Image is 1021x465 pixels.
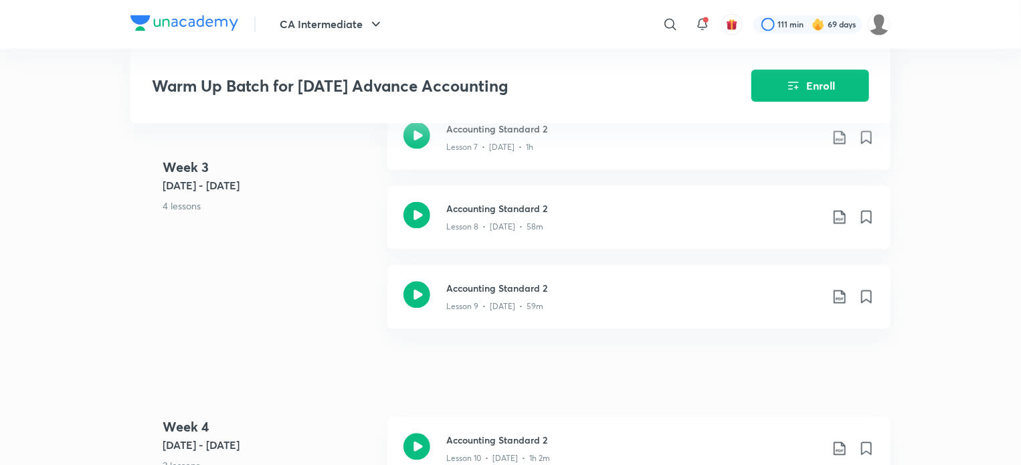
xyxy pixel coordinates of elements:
img: dhanak [868,13,891,35]
a: Accounting Standard 2Lesson 8 • [DATE] • 58m [387,185,891,265]
h3: Accounting Standard 2 [446,433,821,447]
h3: Warm Up Batch for [DATE] Advance Accounting [152,76,676,96]
a: Accounting Standard 2Lesson 9 • [DATE] • 59m [387,265,891,345]
p: Lesson 8 • [DATE] • 58m [446,221,543,233]
h4: Week 4 [163,417,377,437]
h3: Accounting Standard 2 [446,281,821,295]
h3: Accounting Standard 2 [446,122,821,136]
p: Lesson 9 • [DATE] • 59m [446,300,543,312]
img: streak [812,17,825,31]
p: 4 lessons [163,199,377,213]
h5: [DATE] - [DATE] [163,177,377,193]
h5: [DATE] - [DATE] [163,437,377,453]
p: Lesson 10 • [DATE] • 1h 2m [446,452,550,464]
a: Accounting Standard 2Lesson 7 • [DATE] • 1h [387,106,891,185]
button: Enroll [751,70,869,102]
h4: Week 3 [163,157,377,177]
button: avatar [721,13,743,35]
a: Company Logo [130,15,238,34]
p: Lesson 7 • [DATE] • 1h [446,141,533,153]
h3: Accounting Standard 2 [446,201,821,215]
button: CA Intermediate [272,11,392,37]
img: Company Logo [130,15,238,31]
img: avatar [726,18,738,30]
